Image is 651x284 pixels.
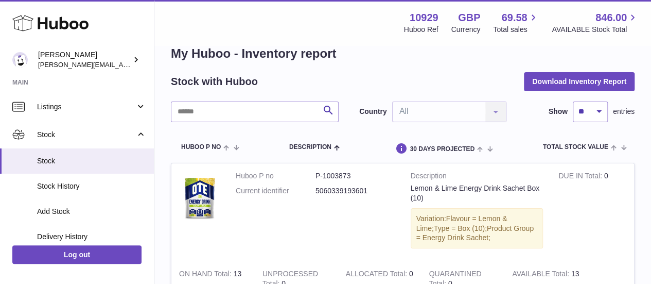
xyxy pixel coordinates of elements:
[236,171,315,181] dt: Huboo P no
[411,171,543,183] strong: Description
[315,171,395,181] dd: P-1003873
[404,25,438,35] div: Huboo Ref
[416,214,507,232] span: Flavour = Lemon & Lime;
[552,11,639,35] a: 846.00 AVAILABLE Stock Total
[37,130,135,140] span: Stock
[411,183,543,203] div: Lemon & Lime Energy Drink Sachet Box (10)
[613,107,635,116] span: entries
[37,181,146,191] span: Stock History
[411,208,543,249] div: Variation:
[410,11,438,25] strong: 10929
[595,11,627,25] span: 846.00
[451,25,481,35] div: Currency
[38,50,131,70] div: [PERSON_NAME]
[37,207,146,216] span: Add Stock
[179,171,220,225] img: product image
[416,224,534,242] span: Product Group = Energy Drink Sachet;
[289,144,331,151] span: Description
[552,25,639,35] span: AVAILABLE Stock Total
[512,270,571,280] strong: AVAILABLE Total
[179,270,234,280] strong: ON HAND Total
[12,52,28,68] img: thomas@otesports.co.uk
[346,270,409,280] strong: ALLOCATED Total
[38,60,206,69] span: [PERSON_NAME][EMAIL_ADDRESS][DOMAIN_NAME]
[410,146,474,153] span: 30 DAYS PROJECTED
[359,107,387,116] label: Country
[315,186,395,196] dd: 5060339193601
[493,11,539,35] a: 69.58 Total sales
[458,11,480,25] strong: GBP
[37,232,146,242] span: Delivery History
[543,144,608,151] span: Total stock value
[181,144,221,151] span: Huboo P no
[171,45,635,62] h1: My Huboo - Inventory report
[37,102,135,112] span: Listings
[551,163,634,261] td: 0
[171,75,258,89] h2: Stock with Huboo
[434,224,487,232] span: Type = Box (10);
[549,107,568,116] label: Show
[37,156,146,166] span: Stock
[501,11,527,25] span: 69.58
[236,186,315,196] dt: Current identifier
[558,172,604,182] strong: DUE IN Total
[493,25,539,35] span: Total sales
[12,245,142,264] a: Log out
[524,72,635,91] button: Download Inventory Report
